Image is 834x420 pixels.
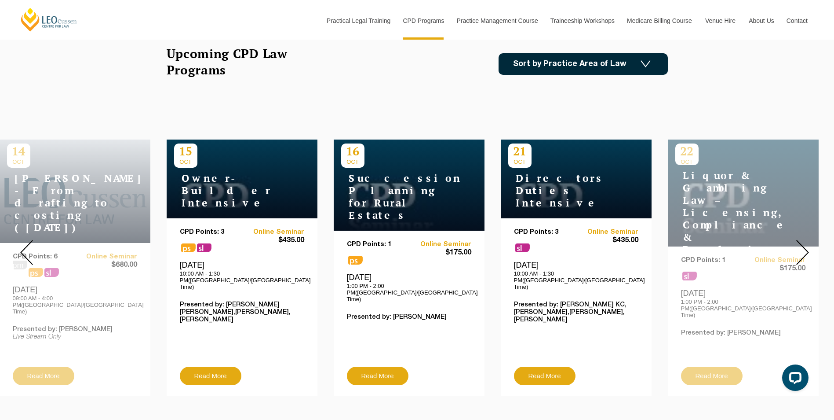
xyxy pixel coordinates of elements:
p: CPD Points: 1 [347,241,409,248]
p: CPD Points: 3 [180,228,242,236]
a: Online Seminar [409,241,471,248]
h4: Succession Planning for Rural Estates [341,172,451,221]
a: About Us [742,2,780,40]
p: Presented by: [PERSON_NAME] [347,313,471,321]
span: $435.00 [242,236,304,245]
h4: Directors Duties Intensive [508,172,618,209]
div: [DATE] [180,260,304,290]
a: [PERSON_NAME] Centre for Law [20,7,78,32]
a: Online Seminar [576,228,638,236]
a: Contact [780,2,814,40]
div: [DATE] [347,273,471,302]
span: OCT [508,158,532,165]
p: 15 [174,144,197,158]
a: Medicare Billing Course [620,2,699,40]
a: CPD Programs [396,2,450,40]
img: Icon [641,60,651,68]
h4: Owner-Builder Intensive [174,172,284,209]
h2: Upcoming CPD Law Programs [167,45,310,78]
p: 16 [341,144,364,158]
a: Practical Legal Training [320,2,397,40]
a: Practice Management Course [450,2,544,40]
a: Read More [180,367,241,385]
span: $175.00 [409,248,471,258]
a: Traineeship Workshops [544,2,620,40]
span: ps [348,256,363,265]
span: ps [181,243,196,252]
a: Sort by Practice Area of Law [499,53,668,75]
a: Venue Hire [699,2,742,40]
img: Next [796,240,809,265]
span: sl [197,243,211,252]
p: 21 [508,144,532,158]
p: CPD Points: 3 [514,228,576,236]
a: Read More [514,367,575,385]
div: [DATE] [514,260,638,290]
p: 10:00 AM - 1:30 PM([GEOGRAPHIC_DATA]/[GEOGRAPHIC_DATA] Time) [514,270,638,290]
a: Read More [347,367,408,385]
span: $435.00 [576,236,638,245]
span: OCT [174,158,197,165]
p: Presented by: [PERSON_NAME] [PERSON_NAME],[PERSON_NAME],[PERSON_NAME] [180,301,304,324]
span: OCT [341,158,364,165]
img: Prev [20,240,33,265]
span: sl [515,243,530,252]
a: Online Seminar [242,228,304,236]
iframe: LiveChat chat widget [775,361,812,398]
p: 1:00 PM - 2:00 PM([GEOGRAPHIC_DATA]/[GEOGRAPHIC_DATA] Time) [347,283,471,302]
p: Presented by: [PERSON_NAME] KC,[PERSON_NAME],[PERSON_NAME],[PERSON_NAME] [514,301,638,324]
p: 10:00 AM - 1:30 PM([GEOGRAPHIC_DATA]/[GEOGRAPHIC_DATA] Time) [180,270,304,290]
